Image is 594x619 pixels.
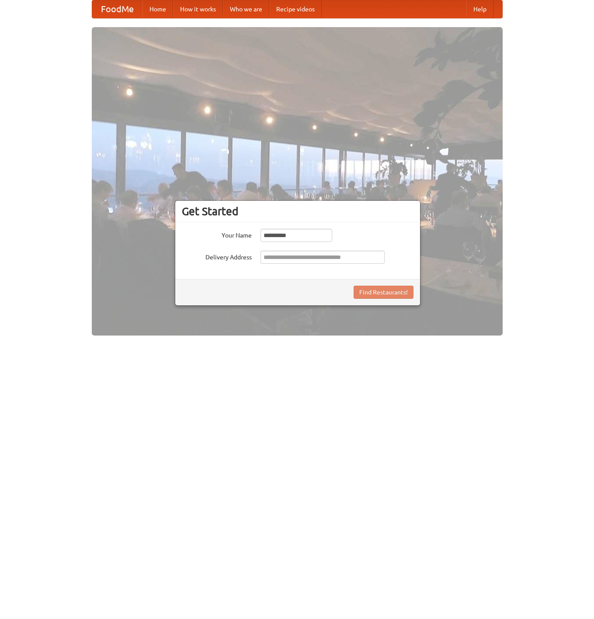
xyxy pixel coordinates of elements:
[223,0,269,18] a: Who we are
[466,0,493,18] a: Help
[269,0,322,18] a: Recipe videos
[182,229,252,240] label: Your Name
[92,0,142,18] a: FoodMe
[182,205,413,218] h3: Get Started
[354,286,413,299] button: Find Restaurants!
[142,0,173,18] a: Home
[182,251,252,262] label: Delivery Address
[173,0,223,18] a: How it works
